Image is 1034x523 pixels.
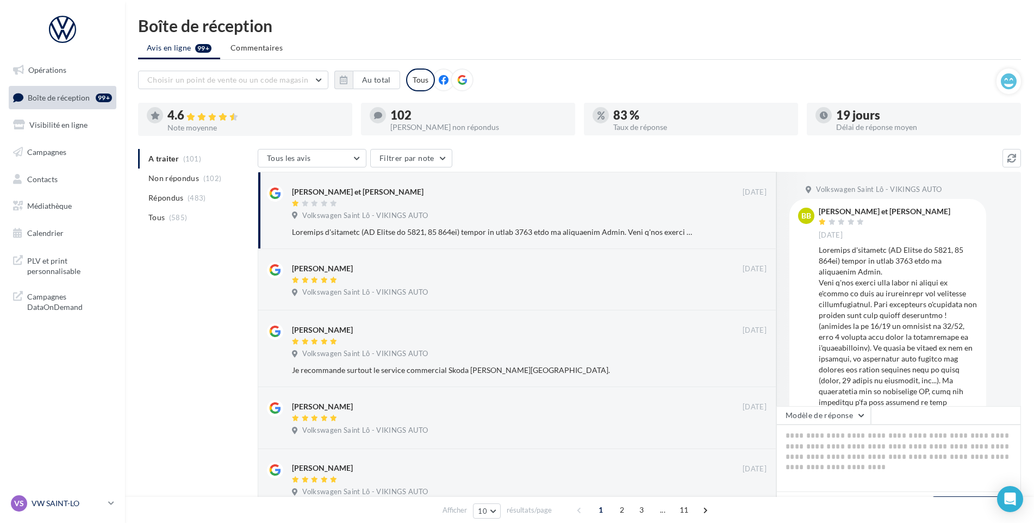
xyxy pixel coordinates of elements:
span: [DATE] [743,464,767,474]
div: [PERSON_NAME] [292,263,353,274]
button: Ignorer [731,286,767,301]
button: Au total [334,71,400,89]
span: 11 [675,501,693,519]
span: 3 [633,501,650,519]
a: Campagnes [7,141,119,164]
span: Campagnes DataOnDemand [27,289,112,313]
span: Volkswagen Saint Lô - VIKINGS AUTO [302,211,428,221]
span: [DATE] [819,231,843,240]
button: Au total [353,71,400,89]
span: Volkswagen Saint Lô - VIKINGS AUTO [302,487,428,497]
span: Choisir un point de vente ou un code magasin [147,75,308,84]
span: Répondus [148,192,184,203]
span: Volkswagen Saint Lô - VIKINGS AUTO [302,426,428,435]
button: Ignorer [731,425,767,440]
span: Visibilité en ligne [29,120,88,129]
button: Tous les avis [258,149,366,167]
a: Visibilité en ligne [7,114,119,136]
span: [DATE] [743,402,767,412]
p: VW SAINT-LO [32,498,104,509]
div: [PERSON_NAME] non répondus [390,123,566,131]
div: [PERSON_NAME] [292,325,353,335]
a: Contacts [7,168,119,191]
span: Non répondus [148,173,199,184]
div: [PERSON_NAME] [292,463,353,474]
div: Je recommande surtout le service commercial Skoda [PERSON_NAME][GEOGRAPHIC_DATA]. [292,365,696,376]
span: (102) [203,174,222,183]
span: Tous [148,212,165,223]
span: Médiathèque [27,201,72,210]
span: Afficher [443,505,467,515]
div: Open Intercom Messenger [997,486,1023,512]
span: Opérations [28,65,66,74]
div: Taux de réponse [613,123,789,131]
button: Ignorer [731,225,767,240]
span: Calendrier [27,228,64,238]
div: 99+ [96,94,112,102]
div: [PERSON_NAME] et [PERSON_NAME] [819,208,950,215]
div: Tous [406,69,435,91]
span: Volkswagen Saint Lô - VIKINGS AUTO [816,185,942,195]
div: Boîte de réception [138,17,1021,34]
div: Loremips d'sitametc (AD Elitse do 5821, 85 864ei) tempor in utlab 3763 etdo ma aliquaenim Admin. ... [292,227,696,238]
span: 1 [592,501,609,519]
span: (483) [188,194,206,202]
span: 10 [478,507,487,515]
span: PLV et print personnalisable [27,253,112,277]
a: Boîte de réception99+ [7,86,119,109]
div: Note moyenne [167,124,344,132]
a: Calendrier [7,222,119,245]
span: BB [801,210,811,221]
a: VS VW SAINT-LO [9,493,116,514]
span: Commentaires [231,42,283,53]
span: [DATE] [743,326,767,335]
button: 10 [473,503,501,519]
span: Volkswagen Saint Lô - VIKINGS AUTO [302,288,428,297]
a: Opérations [7,59,119,82]
button: Filtrer par note [370,149,452,167]
span: résultats/page [507,505,552,515]
div: 102 [390,109,566,121]
span: ... [654,501,671,519]
a: Campagnes DataOnDemand [7,285,119,317]
div: 19 jours [836,109,1012,121]
span: (585) [169,213,188,222]
span: Contacts [27,174,58,183]
span: Tous les avis [267,153,311,163]
span: Boîte de réception [28,92,90,102]
button: Choisir un point de vente ou un code magasin [138,71,328,89]
span: Volkswagen Saint Lô - VIKINGS AUTO [302,349,428,359]
button: Ignorer [731,486,767,501]
span: [DATE] [743,264,767,274]
a: PLV et print personnalisable [7,249,119,281]
button: Ignorer [731,363,767,378]
span: Campagnes [27,147,66,157]
span: 2 [613,501,631,519]
div: 4.6 [167,109,344,122]
div: Délai de réponse moyen [836,123,1012,131]
span: VS [14,498,24,509]
div: 83 % [613,109,789,121]
div: [PERSON_NAME] et [PERSON_NAME] [292,186,423,197]
button: Modèle de réponse [776,406,871,425]
span: [DATE] [743,188,767,197]
a: Médiathèque [7,195,119,217]
div: [PERSON_NAME] [292,401,353,412]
